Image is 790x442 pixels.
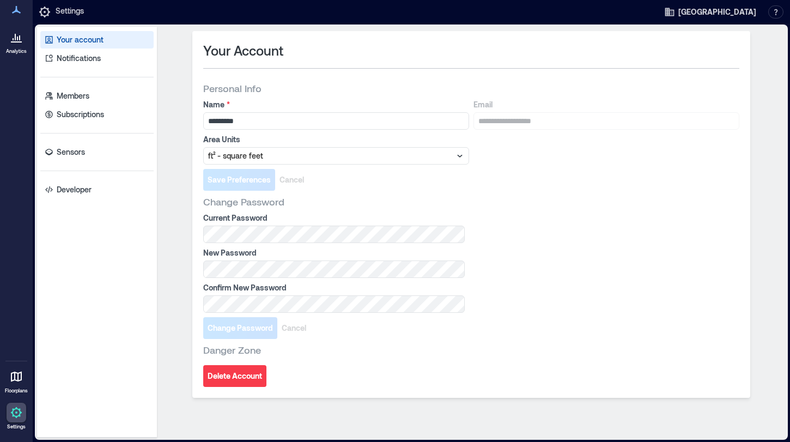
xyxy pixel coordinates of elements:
[40,31,154,49] a: Your account
[277,317,311,339] button: Cancel
[208,371,262,382] span: Delete Account
[203,343,261,356] span: Danger Zone
[208,174,271,185] span: Save Preferences
[203,42,283,59] span: Your Account
[6,48,27,55] p: Analytics
[203,247,463,258] label: New Password
[203,195,284,208] span: Change Password
[678,7,756,17] span: [GEOGRAPHIC_DATA]
[57,90,89,101] p: Members
[5,387,28,394] p: Floorplans
[40,143,154,161] a: Sensors
[203,134,467,145] label: Area Units
[203,99,467,110] label: Name
[40,50,154,67] a: Notifications
[203,365,266,387] button: Delete Account
[661,3,759,21] button: [GEOGRAPHIC_DATA]
[57,184,92,195] p: Developer
[3,24,30,58] a: Analytics
[203,317,277,339] button: Change Password
[2,364,31,397] a: Floorplans
[208,323,273,334] span: Change Password
[203,82,262,95] span: Personal Info
[57,34,104,45] p: Your account
[279,174,304,185] span: Cancel
[57,109,104,120] p: Subscriptions
[203,213,463,223] label: Current Password
[203,282,463,293] label: Confirm New Password
[57,53,101,64] p: Notifications
[40,87,154,105] a: Members
[282,323,306,334] span: Cancel
[40,181,154,198] a: Developer
[275,169,308,191] button: Cancel
[473,99,737,110] label: Email
[3,399,29,433] a: Settings
[7,423,26,430] p: Settings
[203,169,275,191] button: Save Preferences
[57,147,85,158] p: Sensors
[56,5,84,19] p: Settings
[40,106,154,123] a: Subscriptions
